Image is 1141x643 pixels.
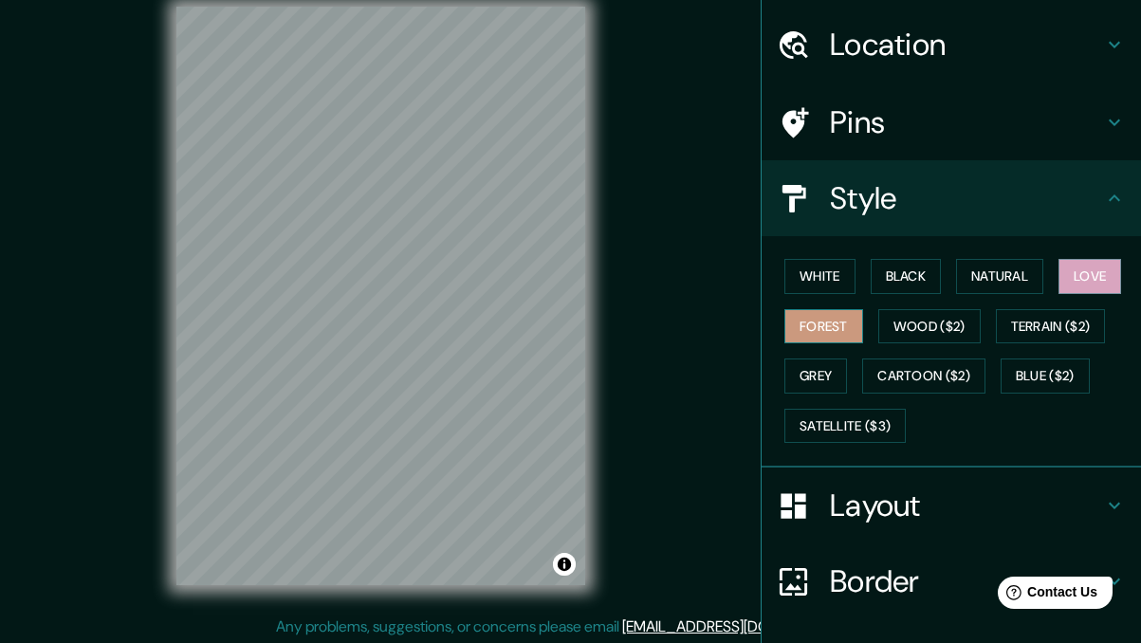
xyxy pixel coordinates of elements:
canvas: Map [176,7,585,585]
button: Love [1058,259,1121,294]
h4: Border [830,562,1103,600]
button: Cartoon ($2) [862,358,985,394]
button: Natural [956,259,1043,294]
button: Toggle attribution [553,553,576,576]
a: [EMAIL_ADDRESS][DOMAIN_NAME] [622,616,856,636]
button: Satellite ($3) [784,409,906,444]
iframe: Help widget launcher [972,569,1120,622]
div: Location [762,7,1141,83]
div: Border [762,543,1141,619]
div: Pins [762,84,1141,160]
button: Grey [784,358,847,394]
h4: Layout [830,487,1103,524]
button: Forest [784,309,863,344]
p: Any problems, suggestions, or concerns please email . [276,615,859,638]
button: White [784,259,856,294]
h4: Style [830,179,1103,217]
h4: Location [830,26,1103,64]
button: Terrain ($2) [996,309,1106,344]
h4: Pins [830,103,1103,141]
div: Layout [762,468,1141,543]
div: Style [762,160,1141,236]
button: Wood ($2) [878,309,981,344]
button: Blue ($2) [1001,358,1090,394]
button: Black [871,259,942,294]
